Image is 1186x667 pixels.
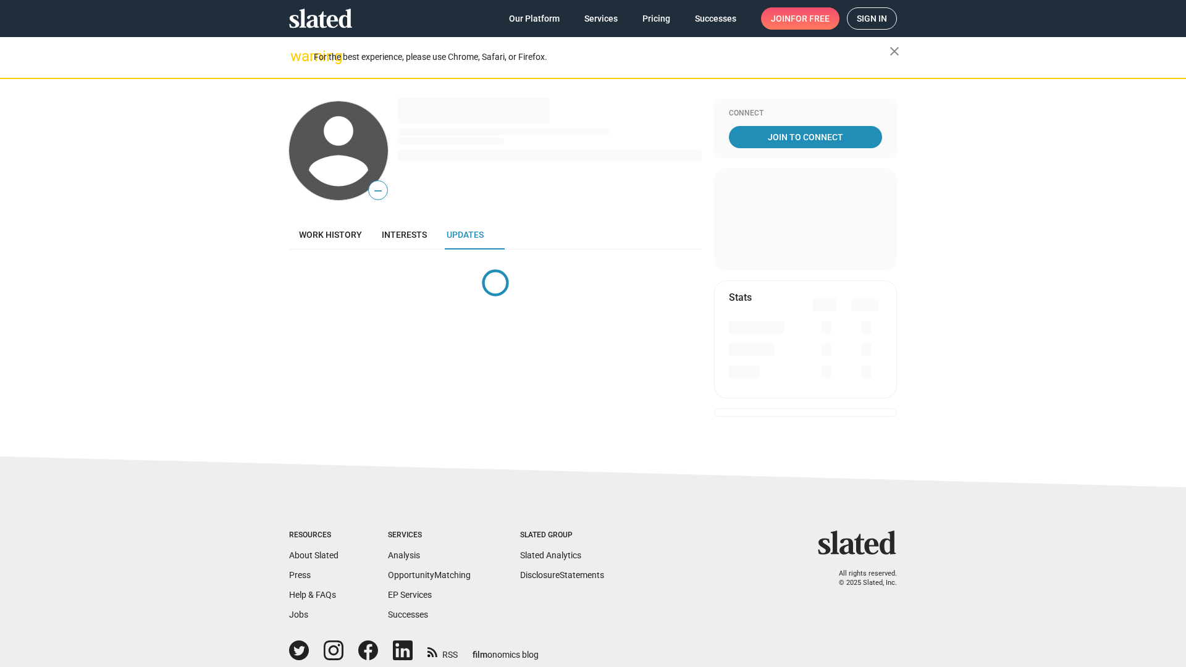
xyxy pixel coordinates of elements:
a: Joinfor free [761,7,839,30]
div: Slated Group [520,531,604,540]
div: For the best experience, please use Chrome, Safari, or Firefox. [314,49,889,65]
a: Work history [289,220,372,250]
span: Updates [447,230,484,240]
mat-icon: close [887,44,902,59]
span: Work history [299,230,362,240]
a: Press [289,570,311,580]
p: All rights reserved. © 2025 Slated, Inc. [826,569,897,587]
a: Help & FAQs [289,590,336,600]
a: Join To Connect [729,126,882,148]
span: Our Platform [509,7,560,30]
span: Sign in [857,8,887,29]
div: Connect [729,109,882,119]
span: for free [791,7,830,30]
span: Services [584,7,618,30]
span: Join To Connect [731,126,880,148]
a: DisclosureStatements [520,570,604,580]
a: Interests [372,220,437,250]
a: filmonomics blog [473,639,539,661]
a: Sign in [847,7,897,30]
a: Analysis [388,550,420,560]
mat-card-title: Stats [729,291,752,304]
a: Slated Analytics [520,550,581,560]
a: Our Platform [499,7,570,30]
div: Services [388,531,471,540]
a: Services [574,7,628,30]
a: EP Services [388,590,432,600]
a: RSS [427,642,458,661]
a: OpportunityMatching [388,570,471,580]
a: Successes [388,610,428,619]
div: Resources [289,531,339,540]
span: Pricing [642,7,670,30]
a: Updates [437,220,494,250]
a: Successes [685,7,746,30]
span: film [473,650,487,660]
span: Join [771,7,830,30]
span: — [369,183,387,199]
span: Successes [695,7,736,30]
a: About Slated [289,550,339,560]
a: Pricing [633,7,680,30]
a: Jobs [289,610,308,619]
span: Interests [382,230,427,240]
mat-icon: warning [290,49,305,64]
